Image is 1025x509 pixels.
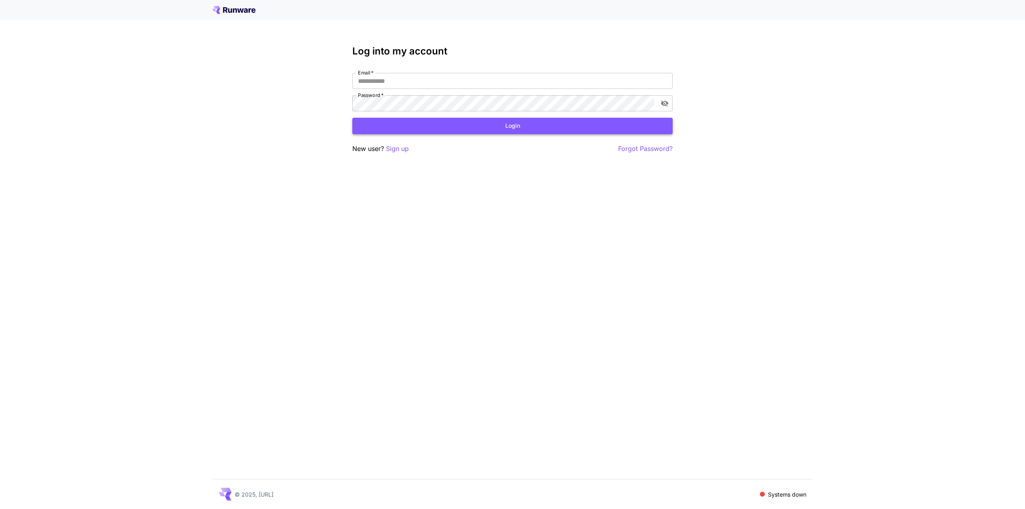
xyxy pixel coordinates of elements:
label: Email [358,69,374,76]
p: © 2025, [URL] [235,490,273,499]
button: Forgot Password? [618,144,673,154]
p: Systems down [768,490,806,499]
button: Login [352,118,673,134]
p: New user? [352,144,409,154]
button: toggle password visibility [657,96,672,111]
h3: Log into my account [352,46,673,57]
label: Password [358,92,384,99]
button: Sign up [386,144,409,154]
